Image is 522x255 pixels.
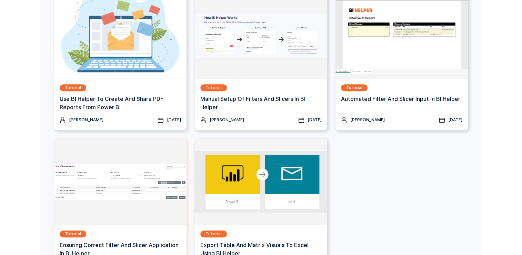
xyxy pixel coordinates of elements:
[205,230,222,237] div: Tutorial
[65,84,81,91] div: Tutorial
[308,116,322,123] div: [DATE]
[448,116,462,123] div: [DATE]
[210,116,244,123] div: [PERSON_NAME]
[346,84,362,91] div: Tutorial
[167,116,181,123] div: [DATE]
[350,116,385,123] div: [PERSON_NAME]
[65,230,81,237] div: Tutorial
[205,84,222,91] div: Tutorial
[200,95,322,111] h3: Manual Setup of Filters and Slicers in BI Helper
[341,95,460,103] h3: Automated Filter and Slicer Input in BI Helper
[69,116,103,123] div: [PERSON_NAME]
[60,95,181,111] h3: Use BI Helper To Create And Share PDF Reports From Power BI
